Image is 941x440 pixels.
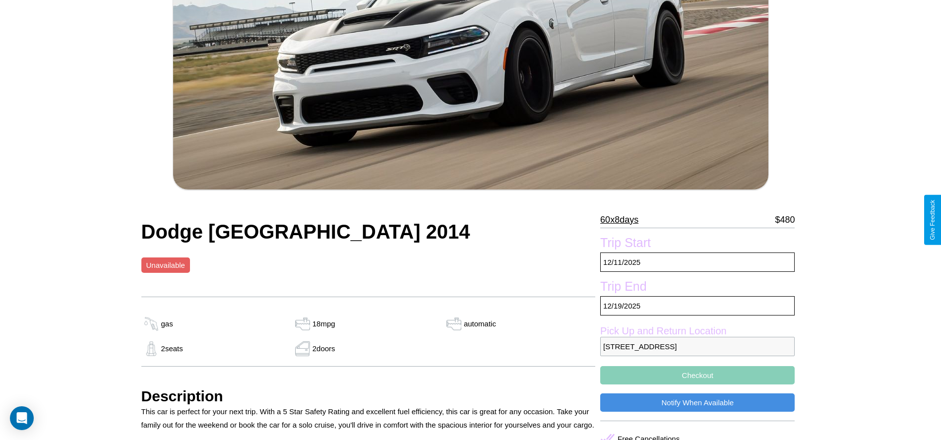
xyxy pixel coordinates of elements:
[293,316,313,331] img: gas
[293,341,313,356] img: gas
[600,279,795,296] label: Trip End
[141,316,161,331] img: gas
[600,393,795,412] button: Notify When Available
[600,325,795,337] label: Pick Up and Return Location
[10,406,34,430] div: Open Intercom Messenger
[141,388,596,405] h3: Description
[929,200,936,240] div: Give Feedback
[141,221,596,243] h2: Dodge [GEOGRAPHIC_DATA] 2014
[161,342,183,355] p: 2 seats
[600,252,795,272] p: 12 / 11 / 2025
[146,258,185,272] p: Unavailable
[161,317,173,330] p: gas
[600,212,638,228] p: 60 x 8 days
[464,317,496,330] p: automatic
[313,342,335,355] p: 2 doors
[141,341,161,356] img: gas
[313,317,335,330] p: 18 mpg
[600,236,795,252] label: Trip Start
[141,405,596,432] p: This car is perfect for your next trip. With a 5 Star Safety Rating and excellent fuel efficiency...
[775,212,795,228] p: $ 480
[600,337,795,356] p: [STREET_ADDRESS]
[600,366,795,384] button: Checkout
[444,316,464,331] img: gas
[600,296,795,315] p: 12 / 19 / 2025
